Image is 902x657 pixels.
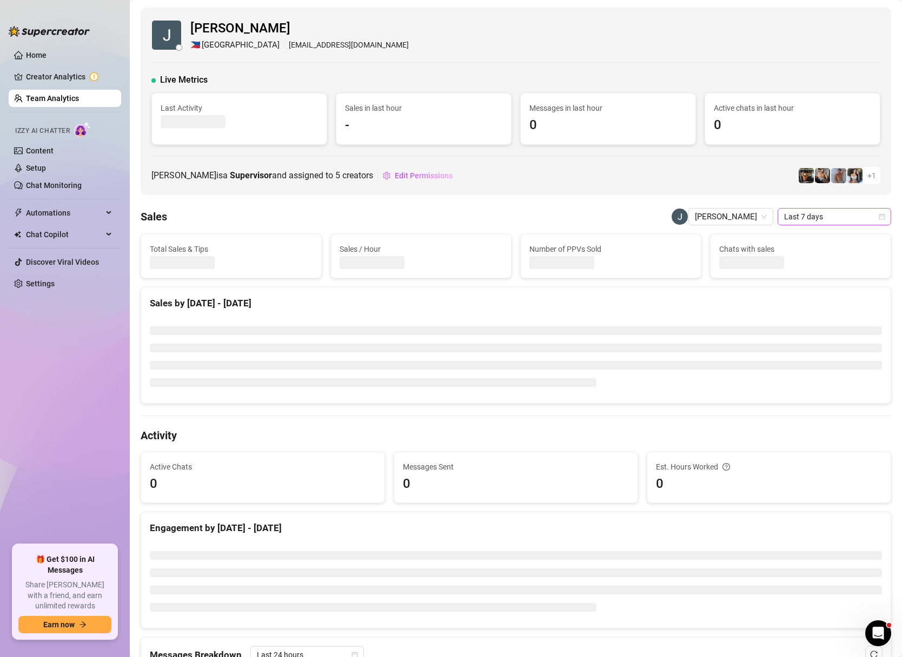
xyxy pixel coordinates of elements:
a: Creator Analytics exclamation-circle [26,68,112,85]
a: Content [26,146,54,155]
span: + 1 [867,170,876,182]
div: Est. Hours Worked [656,461,882,473]
span: Number of PPVs Sold [529,243,692,255]
a: Setup [26,164,46,172]
a: Team Analytics [26,94,79,103]
span: [PERSON_NAME] is a and assigned to creators [151,169,373,182]
img: AI Chatter [74,122,91,137]
span: thunderbolt [14,209,23,217]
span: question-circle [722,461,730,473]
img: Joey [831,168,846,183]
a: Chat Monitoring [26,181,82,190]
img: Nathan [799,168,814,183]
img: Jeffery Bamba [672,209,688,225]
a: Discover Viral Videos [26,258,99,266]
span: 5 [335,170,340,180]
span: 🎁 Get $100 in AI Messages [18,554,111,575]
span: 0 [150,474,376,494]
span: [PERSON_NAME] [190,18,409,39]
span: Jeffery Bamba [695,209,767,225]
span: Izzy AI Chatter [15,126,70,136]
span: Active chats in last hour [714,102,871,114]
img: Katy [847,168,863,183]
span: Chats with sales [719,243,882,255]
span: 0 [529,115,687,136]
span: Sales in last hour [345,102,502,114]
h4: Sales [141,209,167,224]
iframe: Intercom live chat [865,620,891,646]
button: Edit Permissions [382,167,453,184]
h4: Activity [141,428,891,443]
button: Earn nowarrow-right [18,616,111,633]
span: Earn now [43,620,75,629]
img: Jeffery Bamba [152,21,181,50]
a: Settings [26,279,55,288]
span: Last Activity [161,102,318,114]
span: Share [PERSON_NAME] with a friend, and earn unlimited rewards [18,580,111,612]
span: Live Metrics [160,73,208,86]
div: Engagement by [DATE] - [DATE] [150,521,882,535]
span: arrow-right [79,621,87,628]
img: logo-BBDzfeDw.svg [9,26,90,37]
span: 🇵🇭 [190,39,201,52]
span: Sales / Hour [340,243,502,255]
span: Chat Copilot [26,226,103,243]
span: Last 7 days [784,209,885,225]
span: Messages Sent [403,461,629,473]
b: Supervisor [230,170,272,180]
span: 0 [714,115,871,136]
span: 0 [656,474,882,494]
span: 0 [403,474,629,494]
div: [EMAIL_ADDRESS][DOMAIN_NAME] [190,39,409,52]
img: George [815,168,830,183]
span: Edit Permissions [395,171,453,180]
span: Automations [26,204,103,222]
span: Messages in last hour [529,102,687,114]
span: calendar [879,213,885,220]
span: Total Sales & Tips [150,243,313,255]
span: setting [383,172,390,179]
span: Active Chats [150,461,376,473]
span: [GEOGRAPHIC_DATA] [202,39,280,52]
span: - [345,115,502,136]
div: Sales by [DATE] - [DATE] [150,296,882,311]
img: Chat Copilot [14,231,21,238]
a: Home [26,51,47,59]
